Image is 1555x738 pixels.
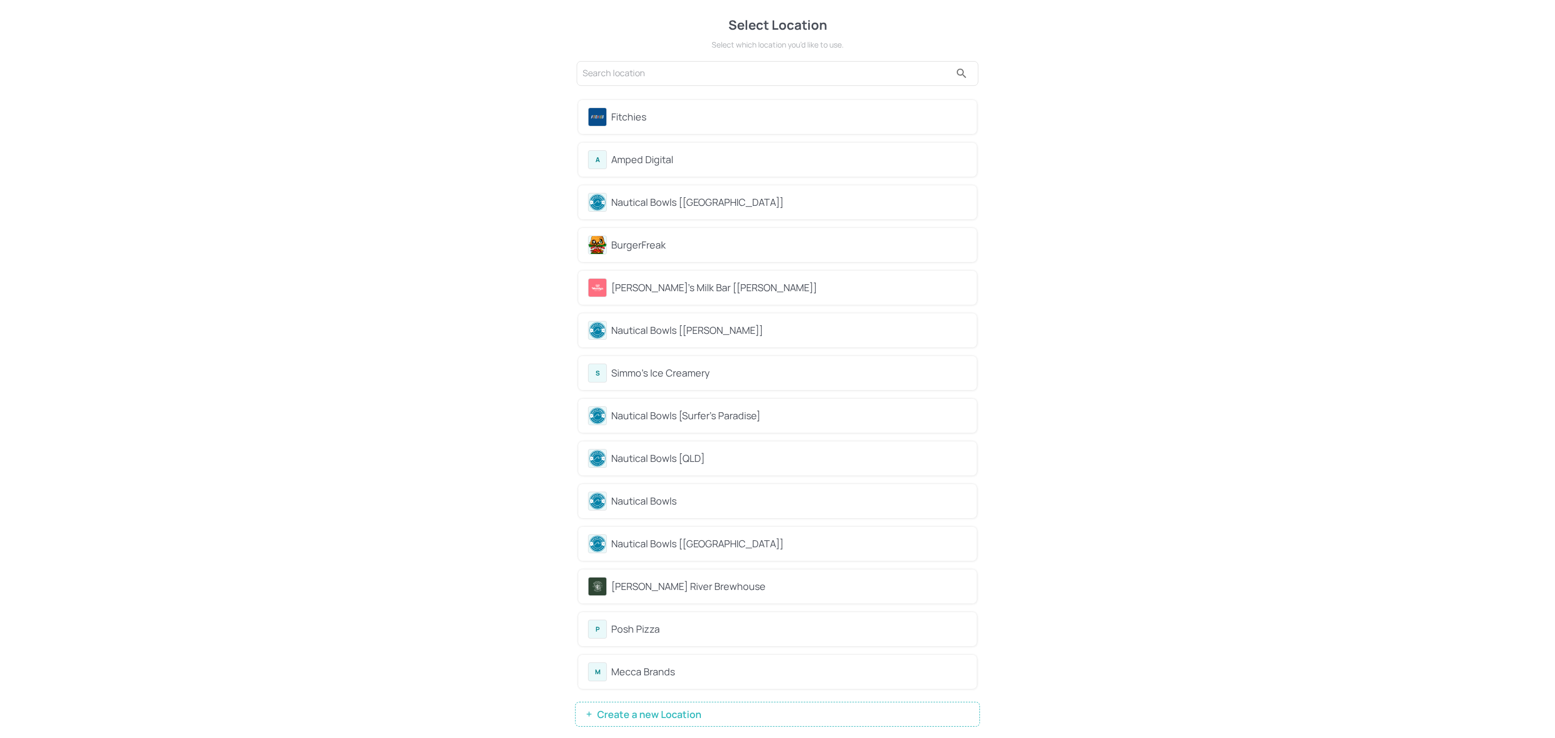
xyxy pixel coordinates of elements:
div: Amped Digital [611,152,967,167]
div: Nautical Bowls [QLD] [611,451,967,466]
div: Nautical Bowls [[PERSON_NAME]] [611,323,967,338]
img: avatar [589,236,606,254]
img: avatar [589,407,606,425]
div: Nautical Bowls [Surfer's Paradise] [611,408,967,423]
div: Mecca Brands [611,665,967,679]
div: [PERSON_NAME] River Brewhouse [611,579,967,594]
div: Select Location [575,15,980,35]
div: M [588,662,607,681]
span: Create a new Location [592,709,707,720]
div: Nautical Bowls [611,494,967,508]
div: S [588,364,607,383]
button: search [951,63,972,84]
div: Simmo's Ice Creamery [611,366,967,380]
img: avatar [589,279,606,297]
img: avatar [589,578,606,595]
div: Fitchies [611,110,967,124]
div: A [588,150,607,169]
div: BurgerFreak [611,238,967,252]
img: avatar [589,449,606,467]
img: avatar [589,535,606,553]
div: [PERSON_NAME]'s Milk Bar [[PERSON_NAME]] [611,280,967,295]
input: Search location [583,65,951,82]
button: Create a new Location [575,702,980,727]
img: avatar [589,193,606,211]
div: Nautical Bowls [[GEOGRAPHIC_DATA]] [611,195,967,210]
img: avatar [589,492,606,510]
div: Posh Pizza [611,622,967,636]
div: P [588,620,607,639]
div: Nautical Bowls [[GEOGRAPHIC_DATA]] [611,536,967,551]
img: avatar [589,108,606,126]
div: Select which location you’d like to use. [575,39,980,50]
img: avatar [589,321,606,339]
